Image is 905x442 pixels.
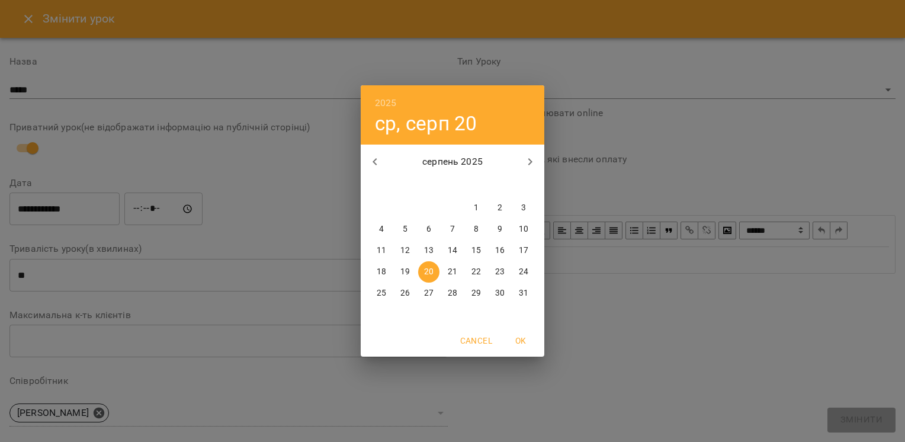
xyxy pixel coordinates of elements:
span: ср [418,180,439,191]
button: 28 [442,283,463,304]
button: 6 [418,219,439,240]
p: 7 [450,223,455,235]
p: 30 [495,287,505,299]
button: 2 [489,197,511,219]
span: чт [442,180,463,191]
button: OK [502,330,540,351]
p: 13 [424,245,434,257]
p: 29 [471,287,481,299]
button: 29 [466,283,487,304]
p: 31 [519,287,528,299]
p: 4 [379,223,384,235]
button: 1 [466,197,487,219]
p: 8 [474,223,479,235]
button: 20 [418,261,439,283]
button: 17 [513,240,534,261]
button: 22 [466,261,487,283]
p: 16 [495,245,505,257]
p: 6 [426,223,431,235]
p: 15 [471,245,481,257]
button: 19 [394,261,416,283]
button: 15 [466,240,487,261]
button: 31 [513,283,534,304]
p: 5 [403,223,407,235]
p: 12 [400,245,410,257]
button: 12 [394,240,416,261]
button: 3 [513,197,534,219]
span: Cancel [460,334,492,348]
p: 20 [424,266,434,278]
button: 4 [371,219,392,240]
button: 11 [371,240,392,261]
p: 25 [377,287,386,299]
p: 14 [448,245,457,257]
button: 18 [371,261,392,283]
p: 18 [377,266,386,278]
span: пн [371,180,392,191]
p: 21 [448,266,457,278]
p: 27 [424,287,434,299]
p: 17 [519,245,528,257]
p: 26 [400,287,410,299]
span: пт [466,180,487,191]
p: 11 [377,245,386,257]
button: 30 [489,283,511,304]
button: 23 [489,261,511,283]
button: 7 [442,219,463,240]
p: 9 [498,223,502,235]
span: OK [506,334,535,348]
button: 9 [489,219,511,240]
span: сб [489,180,511,191]
button: 10 [513,219,534,240]
p: 24 [519,266,528,278]
button: 24 [513,261,534,283]
p: 28 [448,287,457,299]
button: 5 [394,219,416,240]
button: Cancel [455,330,497,351]
button: 8 [466,219,487,240]
span: вт [394,180,416,191]
p: 10 [519,223,528,235]
p: серпень 2025 [389,155,516,169]
p: 22 [471,266,481,278]
p: 1 [474,202,479,214]
button: 13 [418,240,439,261]
p: 2 [498,202,502,214]
p: 19 [400,266,410,278]
button: 16 [489,240,511,261]
span: нд [513,180,534,191]
button: 21 [442,261,463,283]
button: 14 [442,240,463,261]
p: 23 [495,266,505,278]
button: 26 [394,283,416,304]
button: ср, серп 20 [375,111,477,136]
button: 27 [418,283,439,304]
p: 3 [521,202,526,214]
button: 2025 [375,95,397,111]
button: 25 [371,283,392,304]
